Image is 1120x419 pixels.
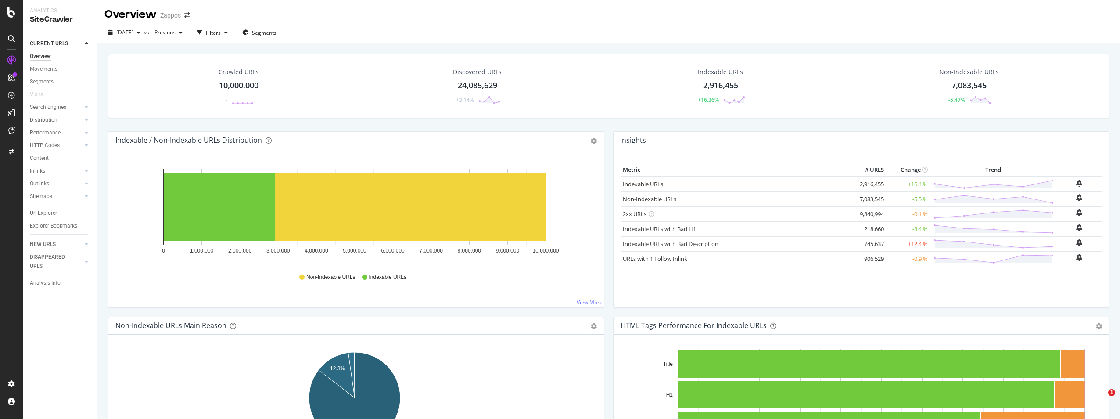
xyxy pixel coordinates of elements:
span: Segments [252,29,276,36]
div: bell-plus [1076,180,1082,187]
div: NEW URLS [30,240,56,249]
a: Sitemaps [30,192,82,201]
span: Non-Indexable URLs [306,274,355,281]
div: 24,085,629 [458,80,497,91]
div: Content [30,154,49,163]
div: HTML Tags Performance for Indexable URLs [621,321,767,330]
div: HTTP Codes [30,141,60,150]
div: gear [591,138,597,144]
th: # URLS [851,163,886,177]
text: 4,000,000 [305,248,328,254]
text: 8,000,000 [458,248,481,254]
div: DISAPPEARED URLS [30,253,74,271]
div: - [226,96,227,104]
div: Zappos [160,11,181,20]
td: -8.4 % [886,221,930,236]
div: Non-Indexable URLs Main Reason [115,321,226,330]
div: Sitemaps [30,192,52,201]
div: Filters [206,29,221,36]
td: 218,660 [851,221,886,236]
text: H1 [666,392,673,398]
a: Outlinks [30,179,82,188]
span: vs [144,29,151,36]
a: Segments [30,77,91,87]
a: Url Explorer [30,209,91,218]
a: Indexable URLs [623,180,663,188]
div: Explorer Bookmarks [30,221,77,231]
td: 745,637 [851,236,886,251]
a: View More [577,299,603,306]
button: Filters [194,25,231,40]
a: Inlinks [30,166,82,176]
div: 2,916,455 [703,80,738,91]
div: +16.36% [698,96,719,104]
div: Indexable / Non-Indexable URLs Distribution [115,136,262,144]
div: +3.14% [456,96,474,104]
div: Overview [104,7,157,22]
a: Overview [30,52,91,61]
div: 10,000,000 [219,80,258,91]
a: Visits [30,90,52,99]
div: Overview [30,52,51,61]
a: Distribution [30,116,82,125]
div: Analytics [30,7,90,14]
text: 12.3% [330,365,345,372]
div: Inlinks [30,166,45,176]
text: 7,000,000 [420,248,443,254]
th: Trend [930,163,1056,177]
td: 2,916,455 [851,177,886,192]
div: Non-Indexable URLs [939,68,999,76]
div: Outlinks [30,179,49,188]
div: arrow-right-arrow-left [184,12,190,18]
button: Segments [239,25,280,40]
a: Explorer Bookmarks [30,221,91,231]
div: bell-plus [1076,194,1082,201]
div: Distribution [30,116,57,125]
div: 7,083,545 [951,80,987,91]
td: -5.5 % [886,191,930,206]
td: -0.1 % [886,206,930,221]
svg: A chart. [115,163,594,265]
span: 1 [1108,389,1115,396]
a: Content [30,154,91,163]
div: bell-plus [1076,254,1082,261]
td: -0.9 % [886,251,930,266]
a: CURRENT URLS [30,39,82,48]
h4: Insights [620,134,646,146]
td: 906,529 [851,251,886,266]
a: Search Engines [30,103,82,112]
td: +12.4 % [886,236,930,251]
a: Non-Indexable URLs [623,195,676,203]
button: Previous [151,25,186,40]
text: 3,000,000 [266,248,290,254]
div: Performance [30,128,61,137]
div: Crawled URLs [219,68,259,76]
td: 7,083,545 [851,191,886,206]
text: 0 [162,248,165,254]
div: -5.47% [948,96,965,104]
div: Segments [30,77,54,87]
div: Indexable URLs [698,68,743,76]
span: Indexable URLs [369,274,406,281]
div: SiteCrawler [30,14,90,25]
span: 2025 Aug. 11th [116,29,133,36]
span: Previous [151,29,176,36]
text: 6,000,000 [381,248,405,254]
div: Search Engines [30,103,66,112]
div: gear [1096,323,1102,329]
a: 2xx URLs [623,210,646,218]
a: Movements [30,65,91,74]
a: DISAPPEARED URLS [30,253,82,271]
th: Metric [621,163,851,177]
div: Visits [30,90,43,99]
div: CURRENT URLS [30,39,68,48]
div: Url Explorer [30,209,57,218]
th: Change [886,163,930,177]
a: HTTP Codes [30,141,82,150]
button: [DATE] [104,25,144,40]
iframe: Intercom live chat [1090,389,1111,410]
a: Indexable URLs with Bad H1 [623,225,696,233]
td: 9,840,994 [851,206,886,221]
text: 5,000,000 [343,248,366,254]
